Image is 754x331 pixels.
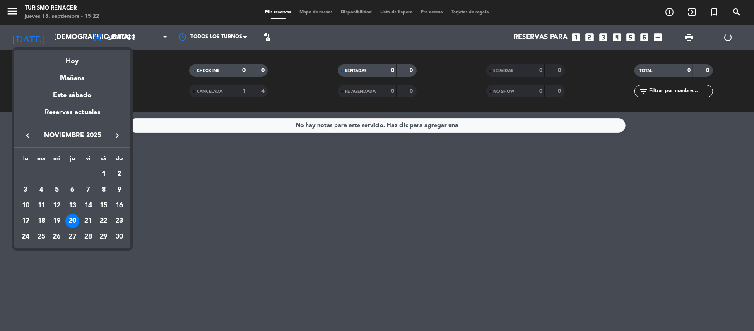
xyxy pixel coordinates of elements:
div: 9 [112,183,126,197]
div: 17 [19,214,33,228]
td: 14 de noviembre de 2025 [80,198,96,214]
div: 22 [96,214,111,228]
th: sábado [96,154,112,167]
td: 3 de noviembre de 2025 [18,182,34,198]
div: 23 [112,214,126,228]
i: keyboard_arrow_right [112,131,122,141]
td: 21 de noviembre de 2025 [80,213,96,229]
td: 23 de noviembre de 2025 [111,213,127,229]
td: 7 de noviembre de 2025 [80,182,96,198]
div: 15 [96,199,111,213]
div: 2 [112,167,126,181]
div: 7 [81,183,95,197]
th: miércoles [49,154,65,167]
div: Hoy [14,50,130,67]
div: 28 [81,230,95,244]
div: 8 [96,183,111,197]
div: Mañana [14,67,130,84]
td: 16 de noviembre de 2025 [111,198,127,214]
td: 26 de noviembre de 2025 [49,229,65,245]
td: 29 de noviembre de 2025 [96,229,112,245]
div: 25 [34,230,48,244]
td: 10 de noviembre de 2025 [18,198,34,214]
div: 24 [19,230,33,244]
div: 26 [50,230,64,244]
td: 17 de noviembre de 2025 [18,213,34,229]
td: 15 de noviembre de 2025 [96,198,112,214]
td: 4 de noviembre de 2025 [34,182,49,198]
td: 28 de noviembre de 2025 [80,229,96,245]
td: 5 de noviembre de 2025 [49,182,65,198]
th: viernes [80,154,96,167]
td: 24 de noviembre de 2025 [18,229,34,245]
td: 20 de noviembre de 2025 [65,213,80,229]
td: 8 de noviembre de 2025 [96,182,112,198]
i: keyboard_arrow_left [23,131,33,141]
td: 18 de noviembre de 2025 [34,213,49,229]
div: 12 [50,199,64,213]
div: 4 [34,183,48,197]
div: 1 [96,167,111,181]
div: 13 [65,199,79,213]
span: noviembre 2025 [35,130,110,141]
td: 9 de noviembre de 2025 [111,182,127,198]
div: 3 [19,183,33,197]
div: 11 [34,199,48,213]
th: lunes [18,154,34,167]
div: 20 [65,214,79,228]
div: Reservas actuales [14,107,130,124]
div: 14 [81,199,95,213]
div: 21 [81,214,95,228]
td: 1 de noviembre de 2025 [96,166,112,182]
th: martes [34,154,49,167]
button: keyboard_arrow_right [110,130,125,141]
button: keyboard_arrow_left [20,130,35,141]
td: 13 de noviembre de 2025 [65,198,80,214]
td: 30 de noviembre de 2025 [111,229,127,245]
div: 10 [19,199,33,213]
div: 18 [34,214,48,228]
div: 29 [96,230,111,244]
div: 30 [112,230,126,244]
td: 25 de noviembre de 2025 [34,229,49,245]
th: domingo [111,154,127,167]
div: Este sábado [14,84,130,107]
td: 6 de noviembre de 2025 [65,182,80,198]
div: 16 [112,199,126,213]
td: 11 de noviembre de 2025 [34,198,49,214]
div: 6 [65,183,79,197]
div: 19 [50,214,64,228]
td: 22 de noviembre de 2025 [96,213,112,229]
div: 5 [50,183,64,197]
td: 19 de noviembre de 2025 [49,213,65,229]
div: 27 [65,230,79,244]
td: 2 de noviembre de 2025 [111,166,127,182]
td: 12 de noviembre de 2025 [49,198,65,214]
td: NOV. [18,166,96,182]
td: 27 de noviembre de 2025 [65,229,80,245]
th: jueves [65,154,80,167]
